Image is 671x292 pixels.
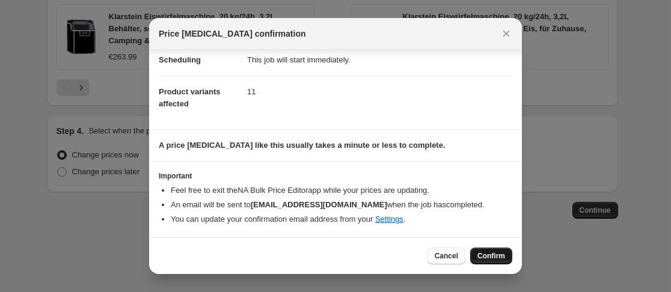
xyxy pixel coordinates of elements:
a: Settings [375,214,403,224]
button: Close [498,25,515,42]
dd: This job will start immediately. [247,44,512,76]
li: Feel free to exit the NA Bulk Price Editor app while your prices are updating. [171,184,512,196]
h3: Important [159,171,512,181]
li: An email will be sent to when the job has completed . [171,199,512,211]
span: Product variants affected [159,87,221,108]
li: You can update your confirmation email address from your . [171,213,512,225]
span: Scheduling [159,55,201,64]
span: Cancel [435,251,458,261]
b: [EMAIL_ADDRESS][DOMAIN_NAME] [251,200,387,209]
button: Confirm [470,248,512,264]
dd: 11 [247,76,512,108]
span: Price [MEDICAL_DATA] confirmation [159,28,306,40]
button: Cancel [427,248,465,264]
b: A price [MEDICAL_DATA] like this usually takes a minute or less to complete. [159,141,446,150]
span: Confirm [477,251,505,261]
